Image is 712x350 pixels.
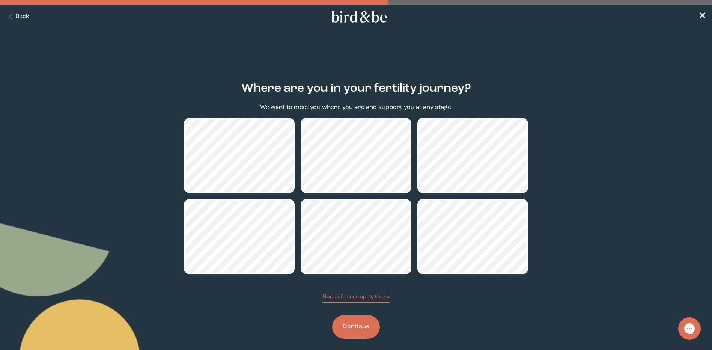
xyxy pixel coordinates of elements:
[260,103,452,112] p: We want to meet you where you are and support you at any stage!
[698,12,706,21] span: ✕
[322,293,390,303] button: None of these apply to me
[698,10,706,23] a: ✕
[332,315,380,339] button: Continue
[241,80,471,97] h2: Where are you in your fertility journey?
[674,315,704,342] iframe: Gorgias live chat messenger
[6,12,30,21] button: Back Button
